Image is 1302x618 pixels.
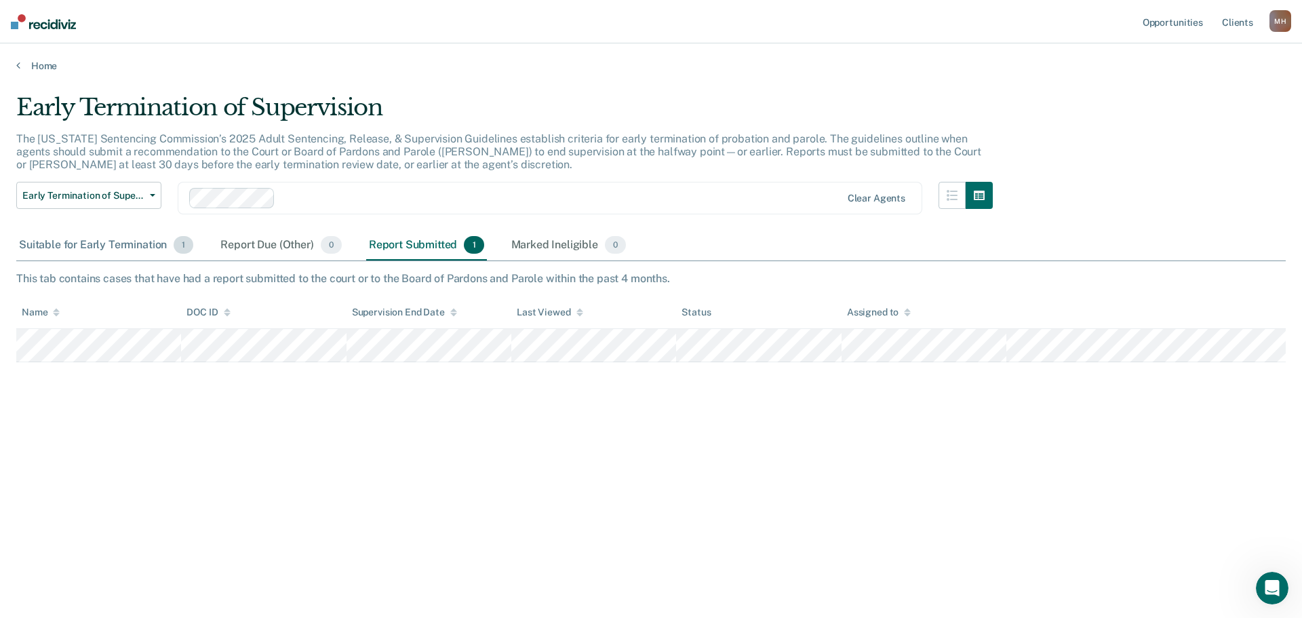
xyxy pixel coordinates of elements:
img: Recidiviz [11,14,76,29]
a: Home [16,60,1286,72]
div: Name [22,307,60,318]
button: Early Termination of Supervision [16,182,161,209]
span: Early Termination of Supervision [22,190,144,201]
span: 1 [464,236,484,254]
iframe: Intercom live chat [1256,572,1288,604]
div: Report Due (Other)0 [218,231,344,260]
div: Supervision End Date [352,307,457,318]
button: MH [1269,10,1291,32]
div: Suitable for Early Termination1 [16,231,196,260]
div: Assigned to [847,307,911,318]
span: 1 [174,236,193,254]
p: The [US_STATE] Sentencing Commission’s 2025 Adult Sentencing, Release, & Supervision Guidelines e... [16,132,981,171]
div: Marked Ineligible0 [509,231,629,260]
div: Status [682,307,711,318]
div: Last Viewed [517,307,583,318]
div: Clear agents [848,193,905,204]
div: This tab contains cases that have had a report submitted to the court or to the Board of Pardons ... [16,272,1286,285]
div: Early Termination of Supervision [16,94,993,132]
span: 0 [321,236,342,254]
div: DOC ID [186,307,230,318]
div: M H [1269,10,1291,32]
div: Report Submitted1 [366,231,487,260]
span: 0 [605,236,626,254]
